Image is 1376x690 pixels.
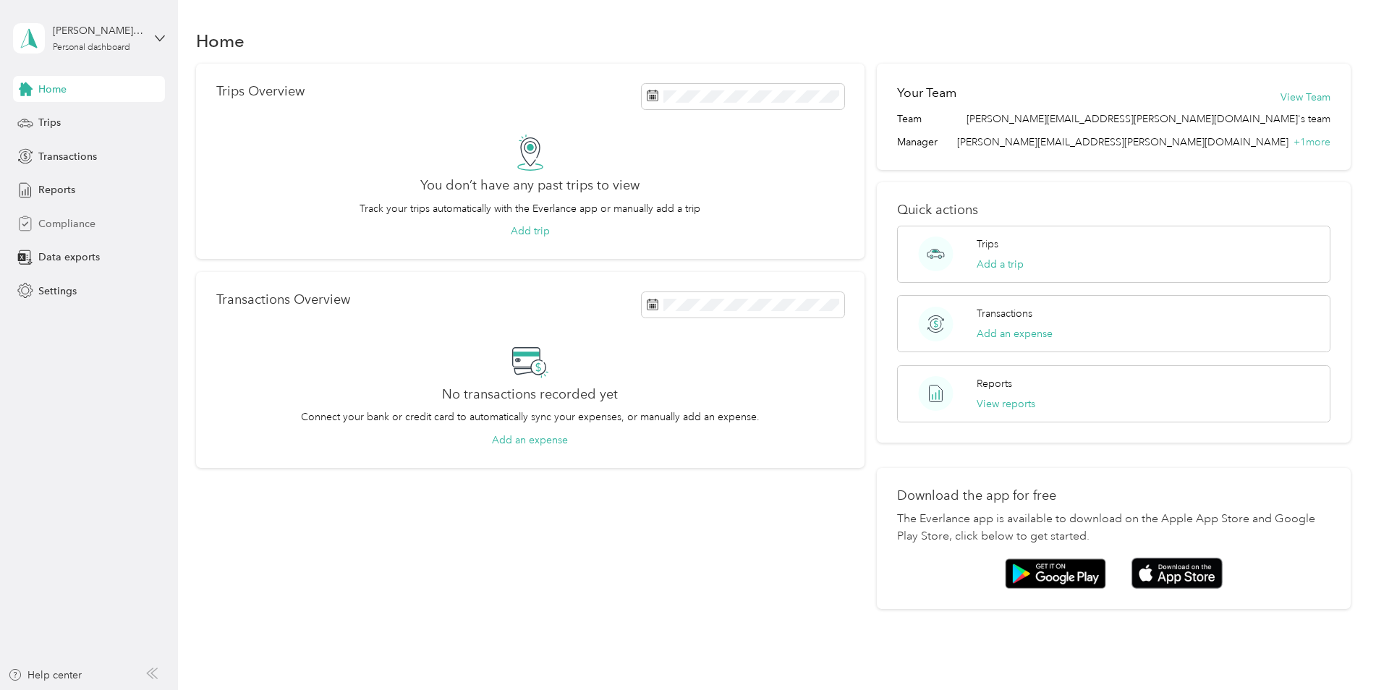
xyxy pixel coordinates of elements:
[511,223,550,239] button: Add trip
[420,178,640,193] h2: You don’t have any past trips to view
[360,201,700,216] p: Track your trips automatically with the Everlance app or manually add a trip
[897,111,922,127] span: Team
[977,396,1035,412] button: View reports
[53,23,143,38] div: [PERSON_NAME][EMAIL_ADDRESS][PERSON_NAME][DOMAIN_NAME]
[1005,558,1106,589] img: Google play
[8,668,82,683] button: Help center
[38,149,97,164] span: Transactions
[196,33,245,48] h1: Home
[216,292,350,307] p: Transactions Overview
[897,488,1330,503] p: Download the app for free
[38,284,77,299] span: Settings
[442,387,618,402] h2: No transactions recorded yet
[1294,136,1330,148] span: + 1 more
[301,409,760,425] p: Connect your bank or credit card to automatically sync your expenses, or manually add an expense.
[53,43,130,52] div: Personal dashboard
[957,136,1288,148] span: [PERSON_NAME][EMAIL_ADDRESS][PERSON_NAME][DOMAIN_NAME]
[967,111,1330,127] span: [PERSON_NAME][EMAIL_ADDRESS][PERSON_NAME][DOMAIN_NAME]'s team
[492,433,568,448] button: Add an expense
[1295,609,1376,690] iframe: Everlance-gr Chat Button Frame
[977,257,1024,272] button: Add a trip
[897,511,1330,545] p: The Everlance app is available to download on the Apple App Store and Google Play Store, click be...
[1131,558,1223,589] img: App store
[38,115,61,130] span: Trips
[38,82,67,97] span: Home
[977,306,1032,321] p: Transactions
[977,376,1012,391] p: Reports
[897,203,1330,218] p: Quick actions
[977,237,998,252] p: Trips
[38,250,100,265] span: Data exports
[897,84,956,102] h2: Your Team
[897,135,938,150] span: Manager
[38,182,75,197] span: Reports
[38,216,95,231] span: Compliance
[216,84,305,99] p: Trips Overview
[977,326,1053,341] button: Add an expense
[1281,90,1330,105] button: View Team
